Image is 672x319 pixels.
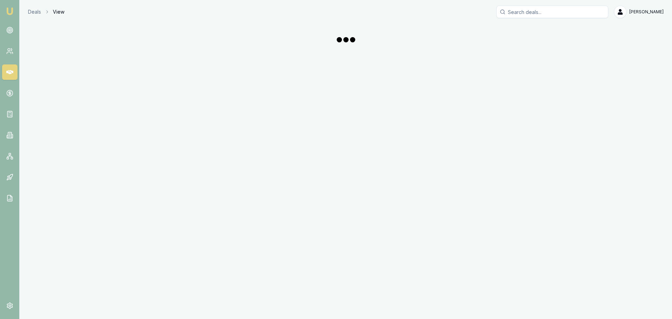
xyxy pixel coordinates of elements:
[28,8,64,15] nav: breadcrumb
[629,9,664,15] span: [PERSON_NAME]
[496,6,608,18] input: Search deals
[6,7,14,15] img: emu-icon-u.png
[28,8,41,15] a: Deals
[53,8,64,15] span: View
